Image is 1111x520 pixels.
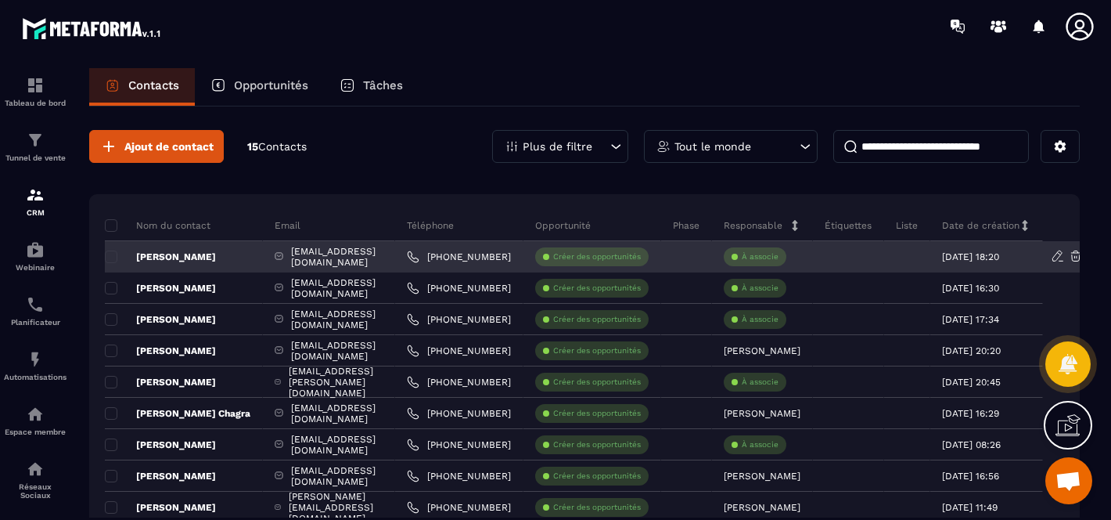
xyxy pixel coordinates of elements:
[4,64,67,119] a: formationformationTableau de bord
[742,314,778,325] p: À associe
[535,219,591,232] p: Opportunité
[523,141,592,152] p: Plus de filtre
[105,439,216,451] p: [PERSON_NAME]
[407,282,511,294] a: [PHONE_NUMBER]
[4,263,67,272] p: Webinaire
[4,448,67,511] a: social-networksocial-networkRéseaux Sociaux
[674,141,751,152] p: Tout le monde
[324,68,419,106] a: Tâches
[89,68,195,106] a: Contacts
[825,219,872,232] p: Étiquettes
[742,377,778,388] p: À associe
[407,345,511,357] a: [PHONE_NUMBER]
[105,282,216,294] p: [PERSON_NAME]
[4,283,67,338] a: schedulerschedulerPlanificateur
[942,377,1001,388] p: [DATE] 20:45
[724,408,800,419] p: [PERSON_NAME]
[4,393,67,448] a: automationsautomationsEspace membre
[105,251,216,263] p: [PERSON_NAME]
[407,313,511,326] a: [PHONE_NUMBER]
[258,140,307,153] span: Contacts
[26,186,45,204] img: formation
[724,471,800,482] p: [PERSON_NAME]
[553,502,641,513] p: Créer des opportunités
[407,439,511,451] a: [PHONE_NUMBER]
[105,345,216,357] p: [PERSON_NAME]
[105,313,216,326] p: [PERSON_NAME]
[26,350,45,369] img: automations
[724,219,782,232] p: Responsable
[26,240,45,259] img: automations
[942,408,999,419] p: [DATE] 16:29
[742,283,778,294] p: À associe
[363,78,403,92] p: Tâches
[742,439,778,450] p: À associe
[234,78,308,92] p: Opportunités
[553,439,641,450] p: Créer des opportunités
[407,470,511,482] a: [PHONE_NUMBER]
[407,376,511,388] a: [PHONE_NUMBER]
[896,219,918,232] p: Liste
[105,470,216,482] p: [PERSON_NAME]
[4,119,67,174] a: formationformationTunnel de vente
[407,407,511,420] a: [PHONE_NUMBER]
[195,68,324,106] a: Opportunités
[4,229,67,283] a: automationsautomationsWebinaire
[105,219,210,232] p: Nom du contact
[942,471,999,482] p: [DATE] 16:56
[673,219,699,232] p: Phase
[742,251,778,262] p: À associe
[553,283,641,294] p: Créer des opportunités
[26,131,45,150] img: formation
[724,502,800,513] p: [PERSON_NAME]
[4,153,67,162] p: Tunnel de vente
[105,501,216,514] p: [PERSON_NAME]
[4,482,67,500] p: Réseaux Sociaux
[553,345,641,356] p: Créer des opportunités
[553,314,641,325] p: Créer des opportunités
[553,377,641,388] p: Créer des opportunités
[942,283,999,294] p: [DATE] 16:30
[89,130,224,163] button: Ajout de contact
[4,318,67,327] p: Planificateur
[4,373,67,381] p: Automatisations
[407,219,454,232] p: Téléphone
[26,76,45,95] img: formation
[407,251,511,263] a: [PHONE_NUMBER]
[26,460,45,478] img: social-network
[942,314,999,325] p: [DATE] 17:34
[942,219,1019,232] p: Date de création
[105,407,250,420] p: [PERSON_NAME] Chagra
[942,345,1001,356] p: [DATE] 20:20
[407,501,511,514] a: [PHONE_NUMBER]
[22,14,163,42] img: logo
[4,174,67,229] a: formationformationCRM
[724,345,800,356] p: [PERSON_NAME]
[275,219,300,232] p: Email
[124,139,214,154] span: Ajout de contact
[247,139,307,154] p: 15
[128,78,179,92] p: Contacts
[942,439,1001,450] p: [DATE] 08:26
[4,338,67,393] a: automationsautomationsAutomatisations
[553,471,641,482] p: Créer des opportunités
[26,405,45,424] img: automations
[1045,457,1092,504] a: Ouvrir le chat
[26,295,45,314] img: scheduler
[942,502,998,513] p: [DATE] 11:49
[4,428,67,436] p: Espace membre
[105,376,216,388] p: [PERSON_NAME]
[4,208,67,217] p: CRM
[553,408,641,419] p: Créer des opportunités
[942,251,999,262] p: [DATE] 18:20
[4,99,67,107] p: Tableau de bord
[553,251,641,262] p: Créer des opportunités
